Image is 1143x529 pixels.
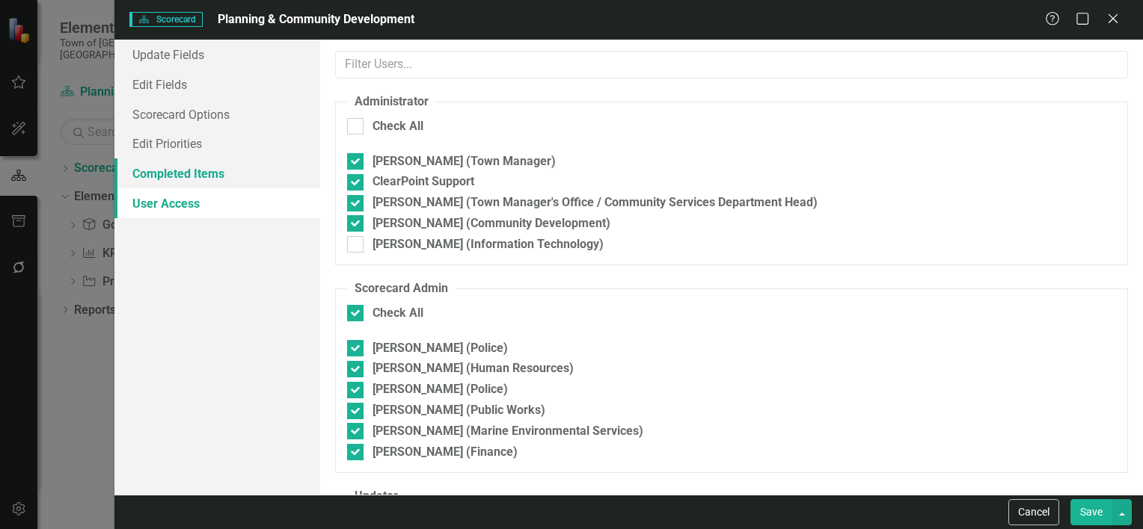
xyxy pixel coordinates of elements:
div: [PERSON_NAME] (Human Resources) [373,360,574,377]
a: User Access [114,188,320,218]
button: Save [1070,499,1112,525]
div: Check All [373,118,423,135]
input: Filter Users... [335,51,1128,78]
div: [PERSON_NAME] (Town Manager) [373,153,556,170]
span: Scorecard [129,12,203,27]
button: Cancel [1008,499,1059,525]
div: [PERSON_NAME] (Information Technology) [373,236,604,253]
div: [PERSON_NAME] (Town Manager's Office / Community Services Department Head) [373,194,818,211]
div: [PERSON_NAME] (Community Development) [373,215,610,232]
div: [PERSON_NAME] (Police) [373,340,508,357]
a: Update Fields [114,40,320,69]
legend: Updater [347,488,405,505]
div: [PERSON_NAME] (Finance) [373,444,518,461]
legend: Administrator [347,93,436,111]
a: Edit Priorities [114,129,320,158]
span: Planning & Community Development [218,12,414,26]
div: [PERSON_NAME] (Public Works) [373,402,545,419]
a: Completed Items [114,158,320,188]
legend: Scorecard Admin [347,280,456,297]
a: Edit Fields [114,69,320,99]
div: Check All [373,305,423,322]
div: [PERSON_NAME] (Marine Environmental Services) [373,423,643,440]
div: [PERSON_NAME] (Police) [373,381,508,398]
div: ClearPoint Support [373,173,474,191]
a: Scorecard Options [114,99,320,129]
